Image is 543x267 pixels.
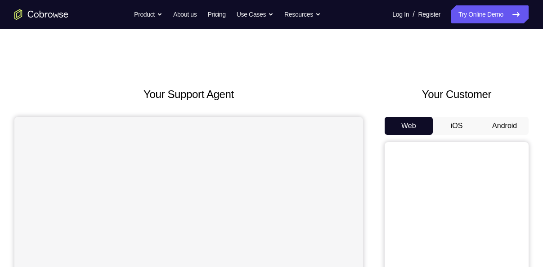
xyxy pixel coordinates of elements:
button: Product [134,5,162,23]
a: Log In [392,5,409,23]
a: Register [418,5,440,23]
span: / [413,9,414,20]
a: Go to the home page [14,9,68,20]
a: About us [173,5,197,23]
h2: Your Customer [385,86,529,102]
h2: Your Support Agent [14,86,363,102]
button: Use Cases [237,5,274,23]
a: Try Online Demo [451,5,529,23]
button: Android [480,117,529,135]
a: Pricing [207,5,225,23]
button: iOS [433,117,481,135]
button: Resources [284,5,321,23]
button: Web [385,117,433,135]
